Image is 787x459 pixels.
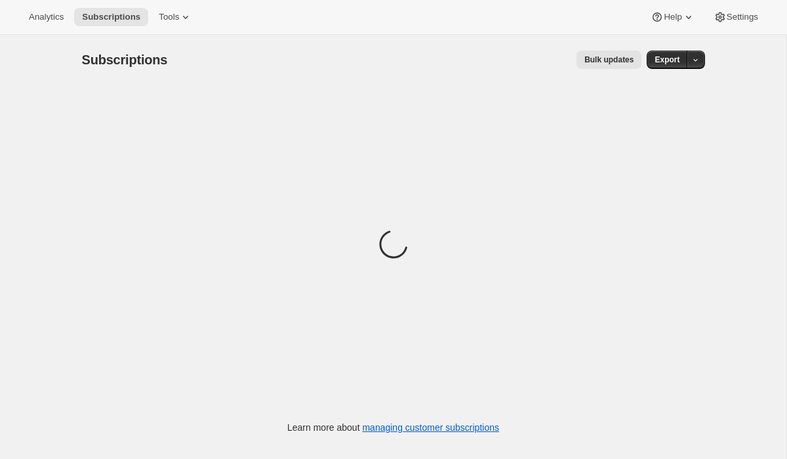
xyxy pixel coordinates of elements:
[664,12,681,22] span: Help
[74,8,148,26] button: Subscriptions
[706,8,766,26] button: Settings
[151,8,200,26] button: Tools
[82,12,140,22] span: Subscriptions
[29,12,64,22] span: Analytics
[287,421,499,434] p: Learn more about
[159,12,179,22] span: Tools
[647,51,687,69] button: Export
[727,12,758,22] span: Settings
[643,8,702,26] button: Help
[584,55,634,65] span: Bulk updates
[21,8,71,26] button: Analytics
[576,51,641,69] button: Bulk updates
[82,53,168,67] span: Subscriptions
[362,422,499,433] a: managing customer subscriptions
[655,55,679,65] span: Export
